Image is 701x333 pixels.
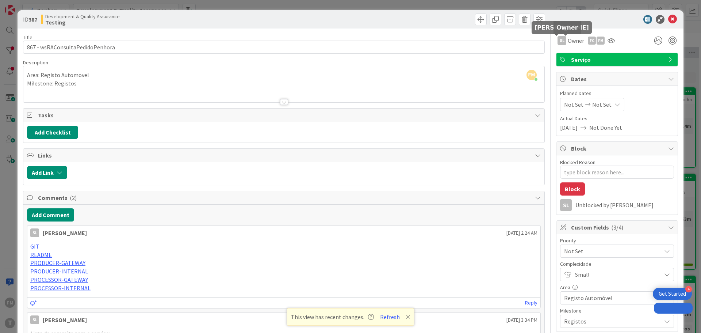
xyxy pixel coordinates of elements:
[560,159,595,166] label: Blocked Reason
[291,313,374,321] span: This view has recent changes.
[564,246,658,256] span: Not Set
[27,71,541,79] p: Area: Registo Automovel
[27,79,541,88] p: Milestone: Registos
[558,36,566,45] div: SL
[560,308,674,313] div: Milestone
[30,228,39,237] div: SL
[575,269,658,280] span: Small
[23,41,545,54] input: type card name here...
[560,238,674,243] div: Priority
[556,24,578,31] h5: Owner
[506,316,537,324] span: [DATE] 3:34 PM
[30,268,88,275] a: PRODUCER-INTERNAL
[560,285,674,290] div: Area
[560,115,674,122] span: Actual Dates
[23,34,32,41] label: Title
[38,151,531,160] span: Links
[30,284,91,292] a: PROCESSOR-INTERNAL
[564,316,658,326] span: Registos
[506,229,537,237] span: [DATE] 2:24 AM
[560,182,585,196] button: Block
[575,202,674,208] div: Unblocked by [PERSON_NAME]
[38,111,531,120] span: Tasks
[659,290,686,298] div: Get Started
[30,243,39,250] a: GIT
[571,55,664,64] span: Serviço
[30,315,39,324] div: SL
[611,224,623,231] span: ( 3/4 )
[30,251,52,258] a: README
[571,223,664,232] span: Custom Fields
[571,75,664,83] span: Dates
[43,315,87,324] div: [PERSON_NAME]
[560,261,674,266] div: Complexidade
[38,193,531,202] span: Comments
[43,228,87,237] div: [PERSON_NAME]
[23,15,37,24] span: ID
[526,70,537,80] span: FM
[597,37,605,45] div: FM
[27,166,67,179] button: Add Link
[27,208,74,222] button: Add Comment
[45,14,120,19] span: Development & Quality Assurance
[70,194,77,201] span: ( 2 )
[23,59,48,66] span: Description
[588,37,596,45] div: FC
[564,100,583,109] span: Not Set
[568,36,584,45] span: Owner
[30,259,85,266] a: PRODUCER-GATEWAY
[560,90,674,97] span: Planned Dates
[27,126,78,139] button: Add Checklist
[28,16,37,23] b: 387
[525,298,537,307] a: Reply
[571,144,664,153] span: Block
[560,123,578,132] span: [DATE]
[592,100,612,109] span: Not Set
[560,199,572,211] div: SL
[378,312,402,322] button: Refresh
[653,288,692,300] div: Open Get Started checklist, remaining modules: 4
[564,293,658,303] span: Registo Automóvel
[45,19,120,25] b: Testing
[535,24,589,31] h5: [PERSON_NAME]
[589,123,622,132] span: Not Done Yet
[30,276,88,283] a: PROCESSOR-GATEWAY
[685,286,692,292] div: 4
